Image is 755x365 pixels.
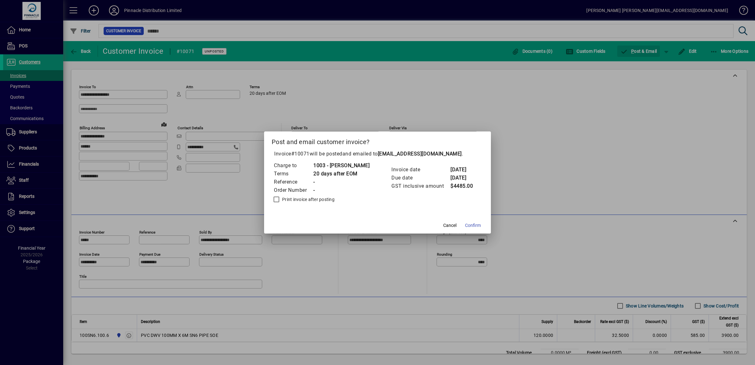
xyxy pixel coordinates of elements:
[378,151,462,157] b: [EMAIL_ADDRESS][DOMAIN_NAME]
[462,220,483,231] button: Confirm
[281,196,335,203] label: Print invoice after posting
[465,222,481,229] span: Confirm
[274,161,313,170] td: Charge to
[313,178,370,186] td: -
[342,151,462,157] span: and emailed to
[272,150,483,158] p: Invoice will be posted .
[391,174,450,182] td: Due date
[440,220,460,231] button: Cancel
[313,170,370,178] td: 20 days after EOM
[274,178,313,186] td: Reference
[313,186,370,194] td: -
[313,161,370,170] td: 1003 - [PERSON_NAME]
[274,186,313,194] td: Order Number
[450,166,475,174] td: [DATE]
[391,166,450,174] td: Invoice date
[450,174,475,182] td: [DATE]
[291,151,310,157] span: #10071
[450,182,475,190] td: $4485.00
[274,170,313,178] td: Terms
[443,222,456,229] span: Cancel
[264,131,491,150] h2: Post and email customer invoice?
[391,182,450,190] td: GST inclusive amount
